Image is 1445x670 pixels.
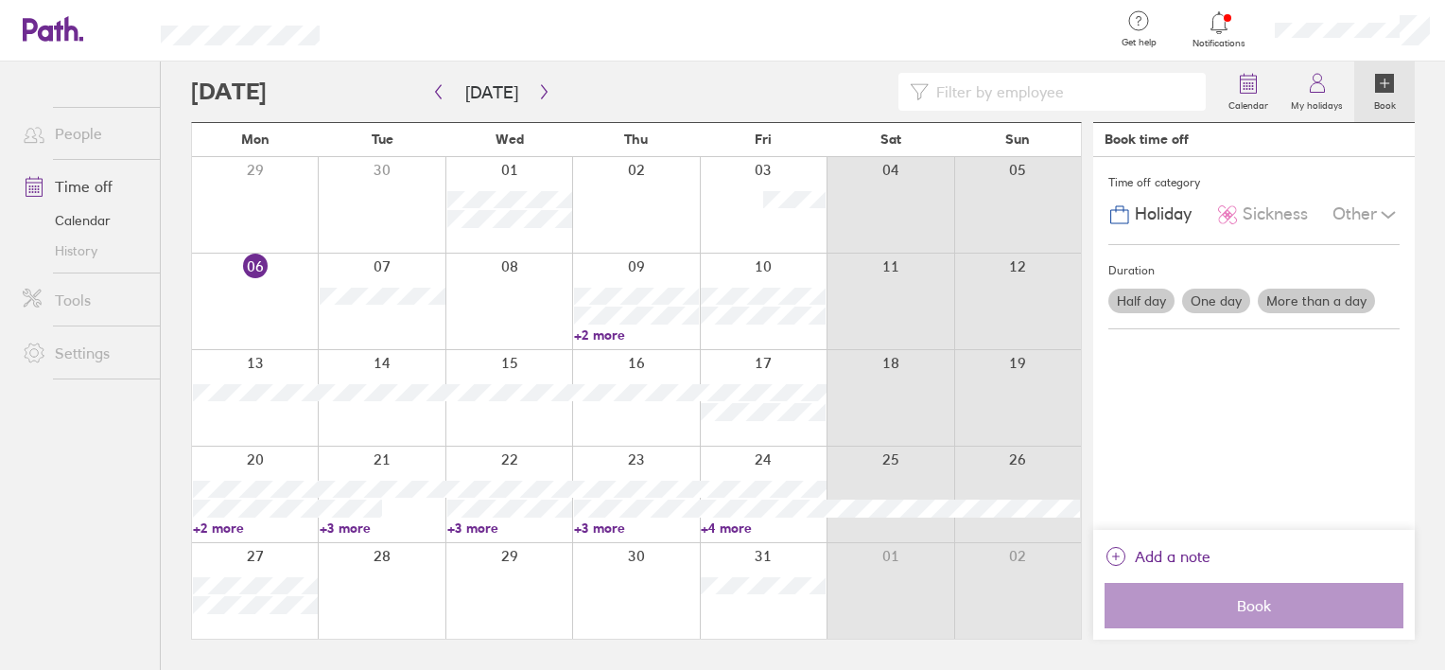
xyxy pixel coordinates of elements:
[1280,62,1354,122] a: My holidays
[1108,37,1170,48] span: Get help
[8,334,160,372] a: Settings
[1135,541,1210,572] span: Add a note
[450,77,533,108] button: [DATE]
[1217,95,1280,112] label: Calendar
[320,520,444,537] a: +3 more
[372,132,393,147] span: Tue
[1332,197,1400,233] div: Other
[1105,583,1403,628] button: Book
[1135,204,1192,224] span: Holiday
[1258,289,1375,313] label: More than a day
[1189,9,1250,49] a: Notifications
[880,132,901,147] span: Sat
[1108,168,1400,197] div: Time off category
[193,520,318,537] a: +2 more
[1354,62,1415,122] a: Book
[574,520,699,537] a: +3 more
[1118,597,1390,614] span: Book
[1108,256,1400,285] div: Duration
[8,281,160,319] a: Tools
[496,132,524,147] span: Wed
[1280,95,1354,112] label: My holidays
[8,167,160,205] a: Time off
[701,520,826,537] a: +4 more
[624,132,648,147] span: Thu
[241,132,270,147] span: Mon
[447,520,572,537] a: +3 more
[1005,132,1030,147] span: Sun
[8,115,160,152] a: People
[1363,95,1407,112] label: Book
[1217,62,1280,122] a: Calendar
[1189,38,1250,49] span: Notifications
[1105,541,1210,572] button: Add a note
[1243,204,1308,224] span: Sickness
[8,236,160,266] a: History
[8,205,160,236] a: Calendar
[1108,289,1175,313] label: Half day
[574,326,699,344] a: +2 more
[1105,132,1189,147] div: Book time off
[929,74,1195,110] input: Filter by employee
[1182,289,1250,313] label: One day
[755,132,772,147] span: Fri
